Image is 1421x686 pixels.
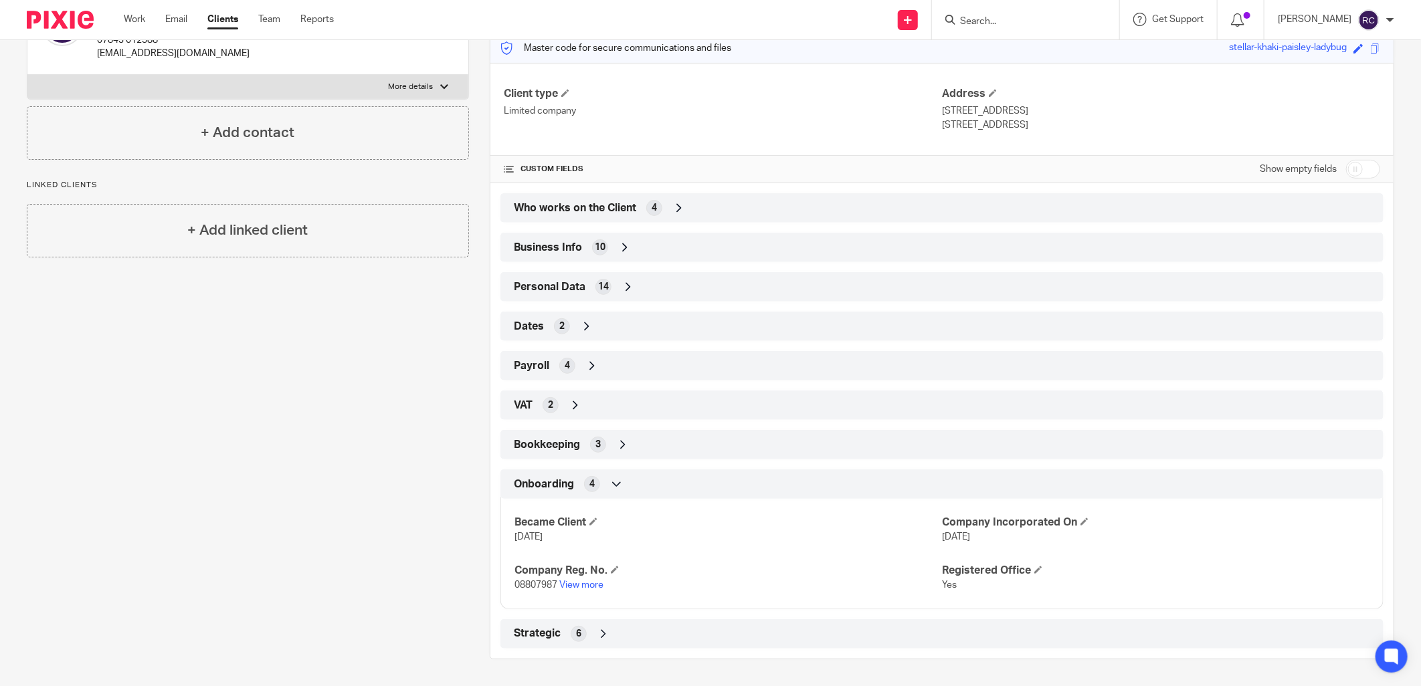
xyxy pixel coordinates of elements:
[514,516,942,530] h4: Became Client
[598,280,609,294] span: 14
[514,564,942,578] h4: Company Reg. No.
[514,398,533,413] span: VAT
[1278,13,1351,26] p: [PERSON_NAME]
[514,241,582,255] span: Business Info
[942,580,957,590] span: Yes
[165,13,187,26] a: Email
[942,564,1369,578] h4: Registered Office
[942,516,1369,530] h4: Company Incorporated On
[514,532,543,542] span: [DATE]
[504,164,942,175] h4: CUSTOM FIELDS
[258,13,280,26] a: Team
[559,320,565,333] span: 2
[1229,41,1347,56] div: stellar-khaki-paisley-ladybug
[27,180,469,191] p: Linked clients
[389,82,434,92] p: More details
[27,11,94,29] img: Pixie
[576,627,581,641] span: 6
[514,201,636,215] span: Who works on the Client
[201,122,294,143] h4: + Add contact
[942,104,1380,118] p: [STREET_ADDRESS]
[942,87,1380,101] h4: Address
[652,201,657,215] span: 4
[514,438,580,452] span: Bookkeeping
[589,477,595,491] span: 4
[187,220,308,241] h4: + Add linked client
[595,438,601,451] span: 3
[514,280,585,294] span: Personal Data
[300,13,334,26] a: Reports
[1152,15,1204,24] span: Get Support
[514,359,549,373] span: Payroll
[504,104,942,118] p: Limited company
[1358,9,1380,31] img: svg%3E
[504,87,942,101] h4: Client type
[514,477,574,491] span: Onboarding
[207,13,238,26] a: Clients
[514,626,561,641] span: Strategic
[548,398,553,412] span: 2
[559,580,603,590] a: View more
[595,241,605,254] span: 10
[514,320,544,334] span: Dates
[97,47,250,60] p: [EMAIL_ADDRESS][DOMAIN_NAME]
[942,118,1380,132] p: [STREET_ADDRESS]
[565,359,570,372] span: 4
[942,532,970,542] span: [DATE]
[959,16,1079,28] input: Search
[1260,162,1337,176] label: Show empty fields
[97,33,250,47] p: 07843 012388
[124,13,145,26] a: Work
[500,41,731,55] p: Master code for secure communications and files
[514,580,557,590] span: 08807987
